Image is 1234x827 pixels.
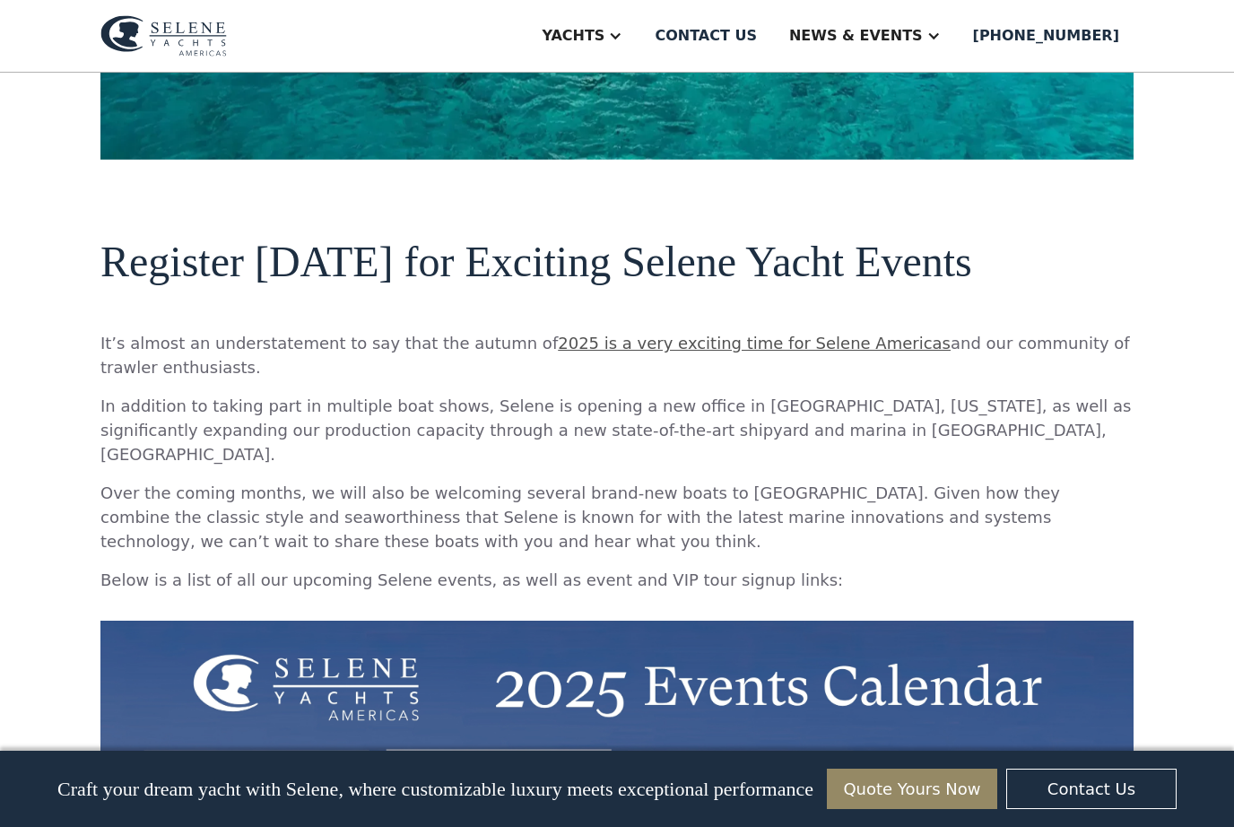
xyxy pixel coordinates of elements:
a: 2025 is a very exciting time for Selene Americas [558,334,951,353]
p: In addition to taking part in multiple boat shows, Selene is opening a new office in [GEOGRAPHIC_... [100,394,1134,466]
div: Contact us [655,25,757,47]
h2: Register [DATE] for Exciting Selene Yacht Events [100,239,1134,286]
a: Contact Us [1006,769,1177,809]
p: Craft your dream yacht with Selene, where customizable luxury meets exceptional performance [57,778,813,801]
div: Yachts [542,25,604,47]
p: Over the coming months, we will also be welcoming several brand-new boats to [GEOGRAPHIC_DATA]. G... [100,481,1134,553]
p: Below is a list of all our upcoming Selene events, as well as event and VIP tour signup links: [100,568,1134,592]
a: Quote Yours Now [827,769,997,809]
img: logo [100,15,227,57]
div: [PHONE_NUMBER] [973,25,1119,47]
div: News & EVENTS [789,25,923,47]
p: ‍ It’s almost an understatement to say that the autumn of and our community of trawler enthusiasts. [100,307,1134,379]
